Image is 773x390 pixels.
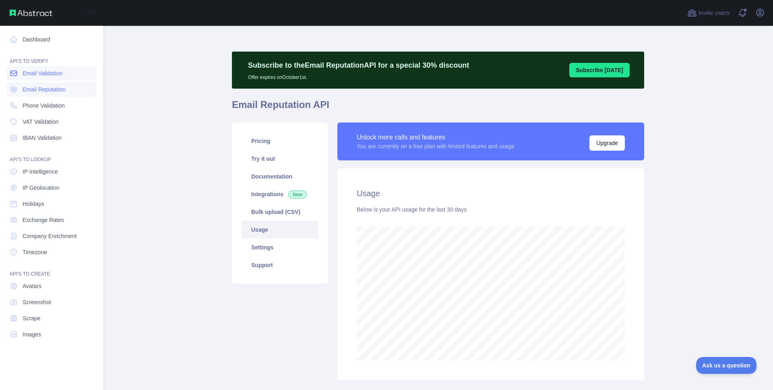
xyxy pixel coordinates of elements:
[23,330,41,338] span: Images
[242,132,318,150] a: Pricing
[242,256,318,274] a: Support
[6,311,97,326] a: Scrape
[699,8,730,18] span: Invite users
[23,248,47,256] span: Timezone
[6,82,97,97] a: Email Reputation
[10,10,52,16] img: Abstract API
[23,232,77,240] span: Company Enrichment
[6,245,97,259] a: Timezone
[357,133,515,142] div: Unlock more calls and features
[357,142,515,150] div: You are currently on a free plan with limited features and usage
[248,71,469,81] p: Offer expires on October 1st.
[6,295,97,309] a: Screenshot
[242,239,318,256] a: Settings
[686,6,731,19] button: Invite users
[6,32,97,47] a: Dashboard
[23,168,58,176] span: IP Intelligence
[6,180,97,195] a: IP Geolocation
[6,98,97,113] a: Phone Validation
[23,134,62,142] span: IBAN Validation
[6,131,97,145] a: IBAN Validation
[23,184,60,192] span: IP Geolocation
[6,197,97,211] a: Holidays
[6,213,97,227] a: Exchange Rates
[23,314,40,322] span: Scrape
[232,98,644,118] h1: Email Reputation API
[23,102,65,110] span: Phone Validation
[248,60,469,71] p: Subscribe to the Email Reputation API for a special 30 % discount
[23,282,41,290] span: Avatars
[569,63,630,77] button: Subscribe [DATE]
[23,85,66,93] span: Email Reputation
[23,200,44,208] span: Holidays
[696,357,757,374] iframe: Toggle Customer Support
[357,188,625,199] h2: Usage
[23,298,51,306] span: Screenshot
[6,279,97,293] a: Avatars
[6,66,97,81] a: Email Validation
[242,150,318,168] a: Try it out
[6,48,97,64] div: API'S TO VERIFY
[23,69,62,77] span: Email Validation
[242,221,318,239] a: Usage
[242,203,318,221] a: Bulk upload (CSV)
[6,164,97,179] a: IP Intelligence
[6,229,97,243] a: Company Enrichment
[6,327,97,342] a: Images
[23,118,58,126] span: VAT Validation
[242,185,318,203] a: Integrations New
[6,114,97,129] a: VAT Validation
[288,191,307,199] span: New
[6,261,97,277] div: API'S TO CREATE
[589,135,625,151] button: Upgrade
[242,168,318,185] a: Documentation
[357,205,625,214] div: Below is your API usage for the last 30 days
[6,147,97,163] div: API'S TO LOOKUP
[23,216,64,224] span: Exchange Rates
